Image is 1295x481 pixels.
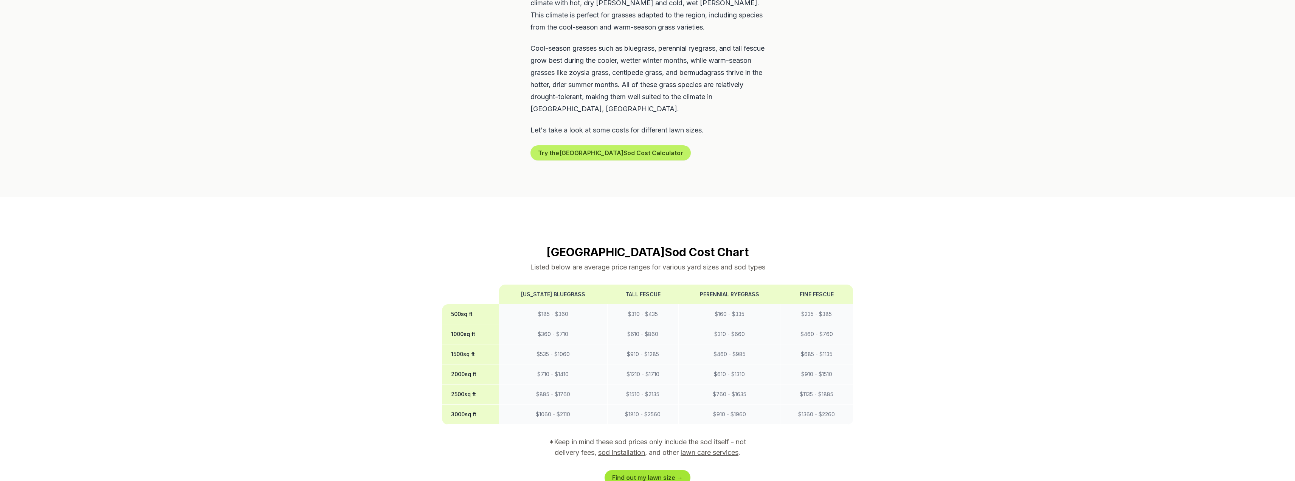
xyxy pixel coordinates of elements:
[607,285,678,304] th: Tall Fescue
[539,437,757,458] p: *Keep in mind these sod prices only include the sod itself - not delivery fees, , and other .
[530,124,765,136] p: Let's take a look at some costs for different lawn sizes.
[499,384,608,405] td: $ 885 - $ 1760
[607,344,678,364] td: $ 910 - $ 1285
[678,285,780,304] th: Perennial Ryegrass
[681,448,738,456] a: lawn care services
[442,364,499,384] th: 2000 sq ft
[780,384,853,405] td: $ 1135 - $ 1885
[499,304,608,324] td: $ 185 - $ 360
[678,324,780,344] td: $ 310 - $ 660
[442,245,853,259] h2: [GEOGRAPHIC_DATA] Sod Cost Chart
[607,304,678,324] td: $ 310 - $ 435
[678,405,780,425] td: $ 910 - $ 1960
[442,344,499,364] th: 1500 sq ft
[442,384,499,405] th: 2500 sq ft
[607,384,678,405] td: $ 1510 - $ 2135
[678,344,780,364] td: $ 460 - $ 985
[780,324,853,344] td: $ 460 - $ 760
[780,405,853,425] td: $ 1360 - $ 2260
[607,364,678,384] td: $ 1210 - $ 1710
[780,285,853,304] th: Fine Fescue
[499,364,608,384] td: $ 710 - $ 1410
[780,344,853,364] td: $ 685 - $ 1135
[607,324,678,344] td: $ 610 - $ 860
[499,285,608,304] th: [US_STATE] Bluegrass
[442,262,853,272] p: Listed below are average price ranges for various yard sizes and sod types
[442,405,499,425] th: 3000 sq ft
[607,405,678,425] td: $ 1810 - $ 2560
[530,145,691,160] button: Try the[GEOGRAPHIC_DATA]Sod Cost Calculator
[499,324,608,344] td: $ 360 - $ 710
[598,448,645,456] a: sod installation
[678,384,780,405] td: $ 760 - $ 1635
[780,364,853,384] td: $ 910 - $ 1510
[499,344,608,364] td: $ 535 - $ 1060
[678,364,780,384] td: $ 610 - $ 1310
[530,42,765,115] p: Cool-season grasses such as bluegrass, perennial ryegrass, and tall fescue grow best during the c...
[499,405,608,425] td: $ 1060 - $ 2110
[678,304,780,324] td: $ 160 - $ 335
[442,324,499,344] th: 1000 sq ft
[442,304,499,324] th: 500 sq ft
[780,304,853,324] td: $ 235 - $ 385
